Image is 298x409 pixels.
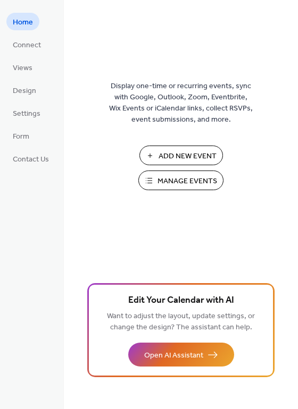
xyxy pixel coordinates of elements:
span: Want to adjust the layout, update settings, or change the design? The assistant can help. [107,309,255,335]
span: Edit Your Calendar with AI [128,293,234,308]
a: Settings [6,104,47,122]
span: Settings [13,108,40,120]
span: Manage Events [158,176,217,187]
span: Display one-time or recurring events, sync with Google, Outlook, Zoom, Eventbrite, Wix Events or ... [109,81,253,125]
span: Design [13,86,36,97]
a: Design [6,81,43,99]
span: Views [13,63,32,74]
span: Add New Event [159,151,217,162]
button: Manage Events [138,171,223,190]
span: Connect [13,40,41,51]
span: Open AI Assistant [144,350,203,361]
a: Views [6,58,39,76]
a: Connect [6,36,47,53]
span: Form [13,131,29,142]
button: Add New Event [139,146,223,165]
a: Home [6,13,39,30]
span: Contact Us [13,154,49,165]
a: Form [6,127,36,144]
span: Home [13,17,33,28]
button: Open AI Assistant [128,343,234,367]
a: Contact Us [6,150,55,167]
